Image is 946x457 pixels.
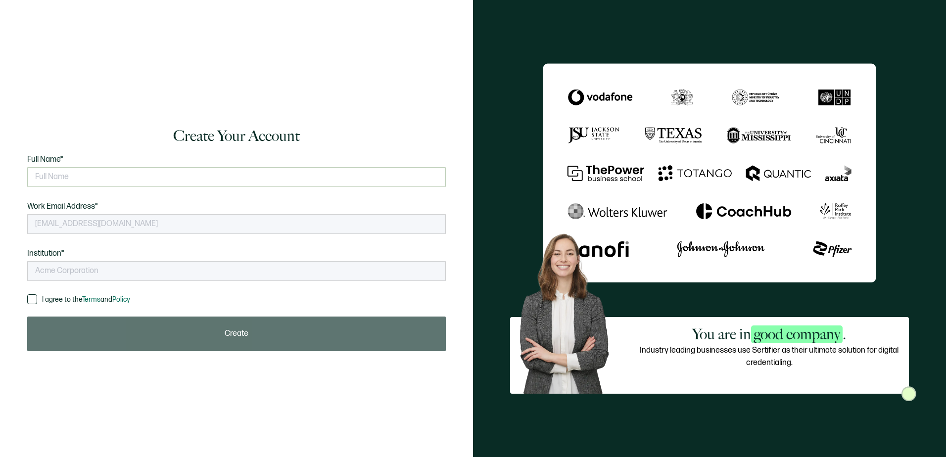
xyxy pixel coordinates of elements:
p: Industry leading businesses use Sertifier as their ultimate solution for digital credentialing. [637,344,901,369]
span: Work Email Address* [27,200,98,213]
img: Sertifier Login - You are in <span class="strong-h">good company</span>. Hero [510,226,630,394]
h1: Create Your Account [173,126,300,146]
span: good company [751,325,843,343]
a: Policy [112,295,130,304]
input: Acme Corporation [27,261,446,281]
span: Full Name* [27,155,63,164]
span: I agree to the and [42,295,130,304]
button: Create [27,317,446,351]
img: Sertifier Login - You are in <span class="strong-h">good company</span>. [543,63,876,282]
a: Terms [82,295,100,304]
span: Create [225,330,248,338]
input: Enter your work email address [27,214,446,234]
h2: You are in . [692,324,846,344]
input: Full Name [27,167,446,187]
img: Sertifier Login [901,386,916,401]
span: Institution* [27,249,64,258]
